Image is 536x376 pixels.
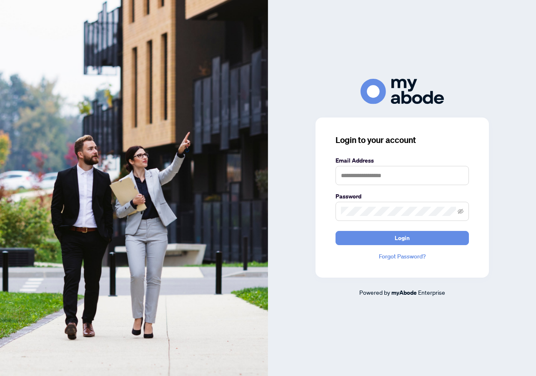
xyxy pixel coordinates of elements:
span: Login [395,231,410,245]
button: Login [336,231,469,245]
h3: Login to your account [336,134,469,146]
a: myAbode [391,288,417,297]
label: Password [336,192,469,201]
span: Powered by [359,288,390,296]
img: ma-logo [361,79,444,104]
a: Forgot Password? [336,252,469,261]
span: eye-invisible [458,208,463,214]
span: Enterprise [418,288,445,296]
label: Email Address [336,156,469,165]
